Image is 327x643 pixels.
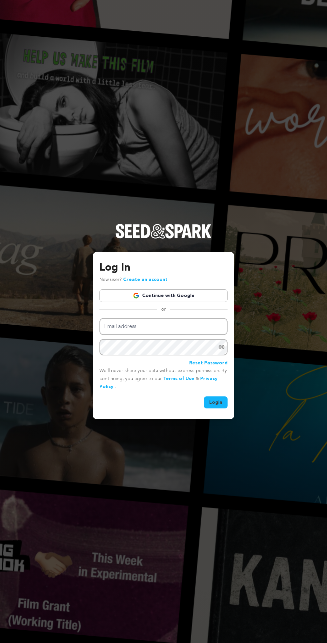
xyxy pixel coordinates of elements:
[218,344,225,350] a: Show password as plain text. Warning: this will display your password on the screen.
[99,289,228,302] a: Continue with Google
[115,224,212,239] img: Seed&Spark Logo
[99,318,228,335] input: Email address
[115,224,212,252] a: Seed&Spark Homepage
[123,277,168,282] a: Create an account
[99,260,228,276] h3: Log In
[157,306,170,313] span: or
[133,292,139,299] img: Google logo
[163,376,194,381] a: Terms of Use
[189,359,228,367] a: Reset Password
[99,276,168,284] p: New user?
[99,367,228,391] p: We’ll never share your data without express permission. By continuing, you agree to our & .
[204,396,228,408] button: Login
